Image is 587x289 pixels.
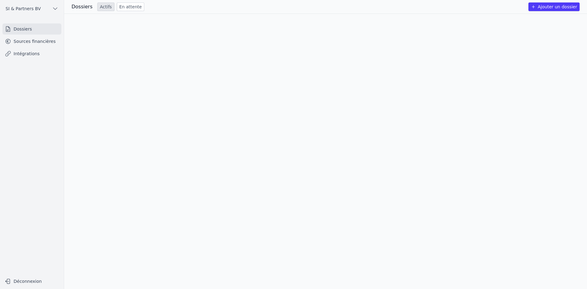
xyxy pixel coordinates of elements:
a: En attente [117,2,144,11]
button: Déconnexion [2,276,61,286]
button: Ajouter un dossier [528,2,580,11]
button: SI & Partners BV [2,4,61,14]
a: Actifs [97,2,114,11]
h3: Dossiers [72,3,92,10]
a: Sources financières [2,36,61,47]
a: Intégrations [2,48,61,59]
span: SI & Partners BV [6,6,41,12]
a: Dossiers [2,23,61,35]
